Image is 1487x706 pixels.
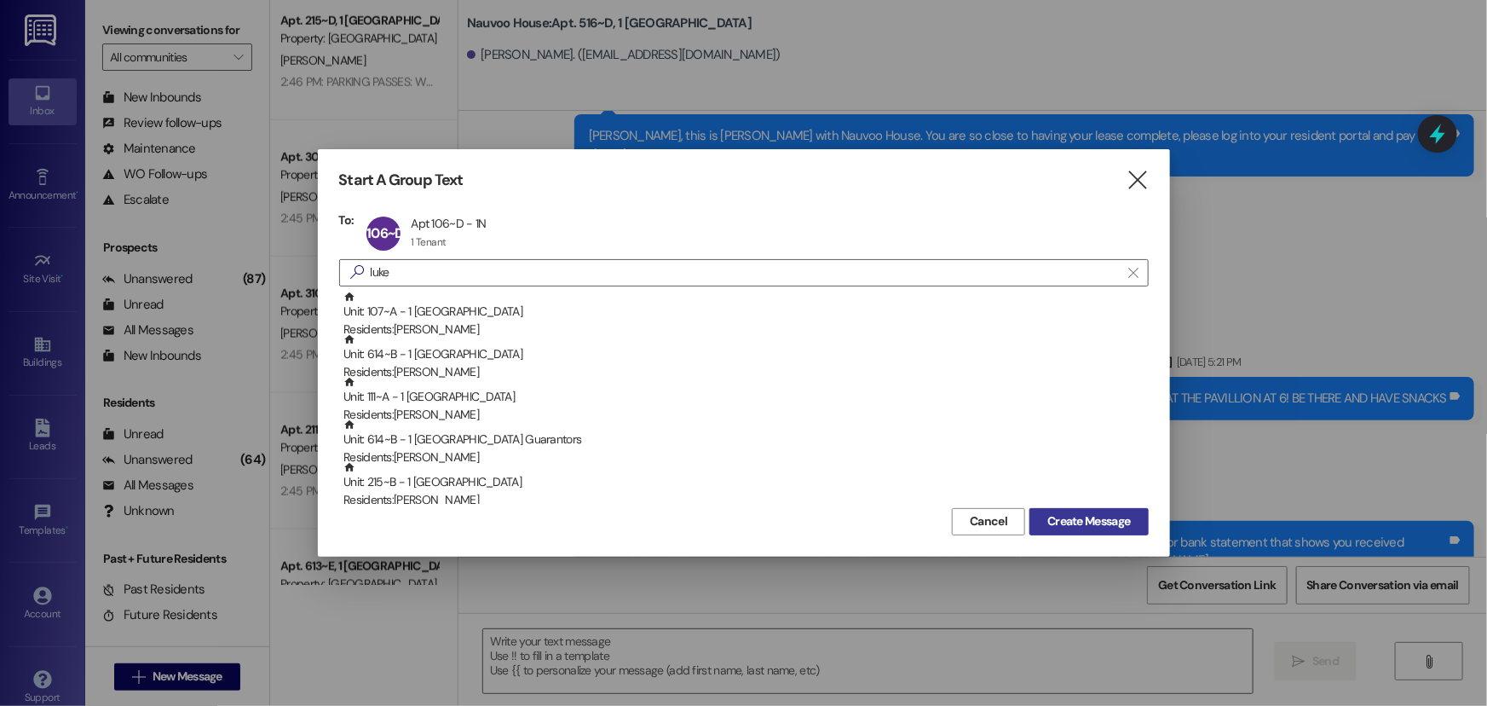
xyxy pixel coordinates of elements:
[1126,171,1149,189] i: 
[970,512,1007,530] span: Cancel
[343,321,1149,339] div: Residents: [PERSON_NAME]
[952,508,1025,535] button: Cancel
[339,212,354,228] h3: To:
[411,216,486,231] div: Apt 106~D - 1N
[1129,266,1138,280] i: 
[343,376,1149,425] div: Unit: 111~A - 1 [GEOGRAPHIC_DATA]
[339,333,1149,376] div: Unit: 614~B - 1 [GEOGRAPHIC_DATA]Residents:[PERSON_NAME]
[343,461,1149,510] div: Unit: 215~B - 1 [GEOGRAPHIC_DATA]
[343,406,1149,424] div: Residents: [PERSON_NAME]
[1029,508,1148,535] button: Create Message
[343,363,1149,381] div: Residents: [PERSON_NAME]
[343,333,1149,382] div: Unit: 614~B - 1 [GEOGRAPHIC_DATA]
[343,291,1149,339] div: Unit: 107~A - 1 [GEOGRAPHIC_DATA]
[1047,512,1130,530] span: Create Message
[339,376,1149,419] div: Unit: 111~A - 1 [GEOGRAPHIC_DATA]Residents:[PERSON_NAME]
[339,171,464,190] h3: Start A Group Text
[339,291,1149,333] div: Unit: 107~A - 1 [GEOGRAPHIC_DATA]Residents:[PERSON_NAME]
[343,448,1149,466] div: Residents: [PERSON_NAME]
[411,235,446,249] div: 1 Tenant
[1121,260,1148,286] button: Clear text
[339,461,1149,504] div: Unit: 215~B - 1 [GEOGRAPHIC_DATA]Residents:[PERSON_NAME]
[371,261,1121,285] input: Search for any contact or apartment
[343,419,1149,467] div: Unit: 614~B - 1 [GEOGRAPHIC_DATA] Guarantors
[366,224,403,242] span: 106~D
[343,491,1149,509] div: Residents: [PERSON_NAME]
[343,263,371,281] i: 
[339,419,1149,461] div: Unit: 614~B - 1 [GEOGRAPHIC_DATA] GuarantorsResidents:[PERSON_NAME]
